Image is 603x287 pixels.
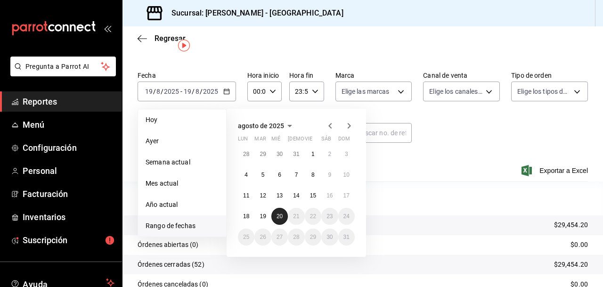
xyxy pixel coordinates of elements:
span: Semana actual [146,157,219,167]
abbr: 8 de agosto de 2025 [311,172,315,178]
abbr: viernes [305,136,312,146]
span: Regresar [155,34,186,43]
abbr: 13 de agosto de 2025 [277,192,283,199]
abbr: 28 de agosto de 2025 [293,234,299,240]
button: 8 de agosto de 2025 [305,166,321,183]
abbr: 18 de agosto de 2025 [243,213,249,220]
span: / [192,88,195,95]
button: Exportar a Excel [523,165,588,176]
button: 12 de agosto de 2025 [254,187,271,204]
button: 30 de agosto de 2025 [321,229,338,246]
span: / [153,88,156,95]
input: ---- [203,88,219,95]
button: 31 de agosto de 2025 [338,229,355,246]
abbr: 12 de agosto de 2025 [260,192,266,199]
input: ---- [163,88,179,95]
button: 28 de julio de 2025 [238,146,254,163]
label: Hora inicio [247,72,282,79]
abbr: 22 de agosto de 2025 [310,213,316,220]
button: 24 de agosto de 2025 [338,208,355,225]
button: 6 de agosto de 2025 [271,166,288,183]
abbr: 28 de julio de 2025 [243,151,249,157]
button: 10 de agosto de 2025 [338,166,355,183]
label: Marca [335,72,412,79]
abbr: jueves [288,136,343,146]
span: / [161,88,163,95]
abbr: sábado [321,136,331,146]
abbr: 7 de agosto de 2025 [295,172,298,178]
p: Órdenes cerradas (52) [138,260,204,270]
button: open_drawer_menu [104,25,111,32]
button: 4 de agosto de 2025 [238,166,254,183]
button: 31 de julio de 2025 [288,146,304,163]
abbr: 4 de agosto de 2025 [244,172,248,178]
button: 5 de agosto de 2025 [254,166,271,183]
button: 27 de agosto de 2025 [271,229,288,246]
abbr: 1 de agosto de 2025 [311,151,315,157]
button: 22 de agosto de 2025 [305,208,321,225]
label: Tipo de orden [511,72,588,79]
span: Año actual [146,200,219,210]
span: Elige los canales de venta [429,87,482,96]
button: 28 de agosto de 2025 [288,229,304,246]
abbr: 5 de agosto de 2025 [261,172,265,178]
abbr: 15 de agosto de 2025 [310,192,316,199]
span: Personal [23,164,114,177]
abbr: 29 de julio de 2025 [260,151,266,157]
span: Suscripción [23,234,114,246]
abbr: 10 de agosto de 2025 [343,172,350,178]
span: Facturación [23,188,114,200]
abbr: 17 de agosto de 2025 [343,192,350,199]
abbr: 6 de agosto de 2025 [278,172,281,178]
abbr: 9 de agosto de 2025 [328,172,331,178]
abbr: 23 de agosto de 2025 [326,213,333,220]
button: 16 de agosto de 2025 [321,187,338,204]
button: 9 de agosto de 2025 [321,166,338,183]
abbr: 16 de agosto de 2025 [326,192,333,199]
span: Pregunta a Parrot AI [25,62,101,72]
button: 29 de julio de 2025 [254,146,271,163]
abbr: 21 de agosto de 2025 [293,213,299,220]
abbr: 19 de agosto de 2025 [260,213,266,220]
button: 11 de agosto de 2025 [238,187,254,204]
input: -- [195,88,200,95]
abbr: 25 de agosto de 2025 [243,234,249,240]
button: agosto de 2025 [238,120,295,131]
p: $0.00 [570,240,588,250]
span: Menú [23,118,114,131]
button: 26 de agosto de 2025 [254,229,271,246]
abbr: 26 de agosto de 2025 [260,234,266,240]
button: 18 de agosto de 2025 [238,208,254,225]
button: 3 de agosto de 2025 [338,146,355,163]
button: 7 de agosto de 2025 [288,166,304,183]
button: Pregunta a Parrot AI [10,57,116,76]
span: Elige las marcas [342,87,390,96]
p: $29,454.20 [554,220,588,230]
abbr: 3 de agosto de 2025 [345,151,348,157]
abbr: lunes [238,136,248,146]
input: -- [145,88,153,95]
h3: Sucursal: [PERSON_NAME] - [GEOGRAPHIC_DATA] [164,8,343,19]
img: Tooltip marker [178,40,190,51]
label: Fecha [138,72,236,79]
button: 14 de agosto de 2025 [288,187,304,204]
abbr: 11 de agosto de 2025 [243,192,249,199]
span: Mes actual [146,179,219,189]
abbr: 14 de agosto de 2025 [293,192,299,199]
abbr: 30 de julio de 2025 [277,151,283,157]
span: - [180,88,182,95]
abbr: 24 de agosto de 2025 [343,213,350,220]
span: agosto de 2025 [238,122,284,130]
span: Rango de fechas [146,221,219,231]
p: $29,454.20 [554,260,588,270]
input: -- [183,88,192,95]
abbr: 31 de agosto de 2025 [343,234,350,240]
button: 23 de agosto de 2025 [321,208,338,225]
abbr: 30 de agosto de 2025 [326,234,333,240]
abbr: 31 de julio de 2025 [293,151,299,157]
span: Reportes [23,95,114,108]
label: Canal de venta [423,72,500,79]
button: 2 de agosto de 2025 [321,146,338,163]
